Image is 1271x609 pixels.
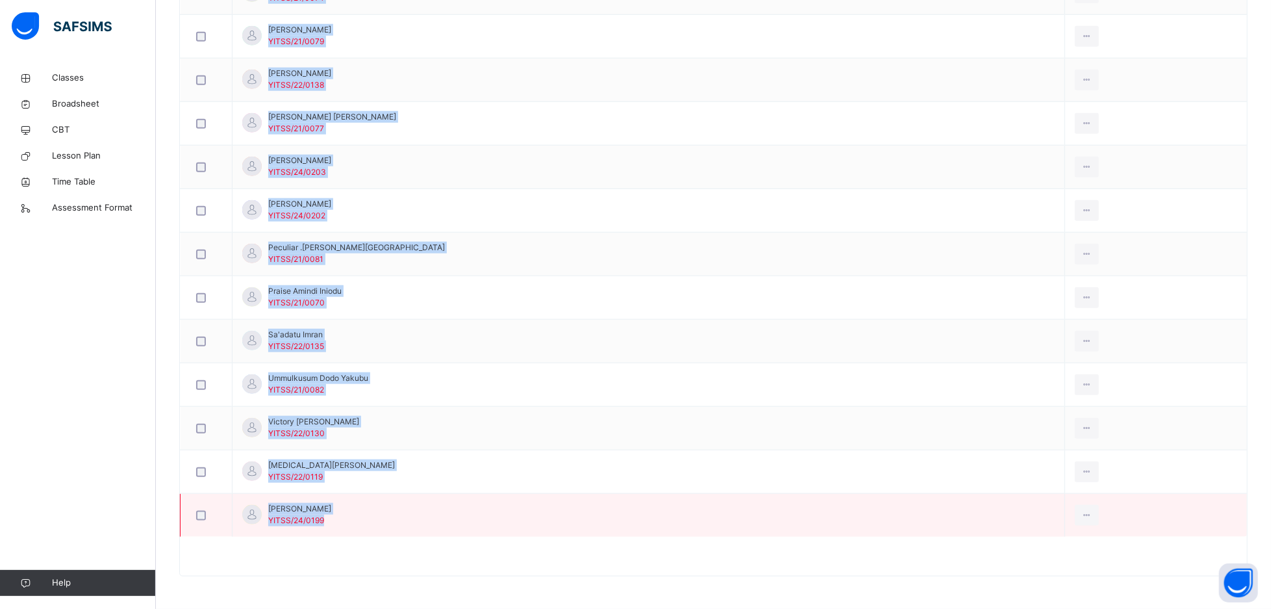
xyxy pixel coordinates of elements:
span: Time Table [52,175,156,188]
span: YITSS/21/0081 [268,254,323,264]
span: YITSS/24/0199 [268,515,324,525]
span: [PERSON_NAME] [268,503,331,515]
span: [PERSON_NAME] [268,68,331,79]
span: Praise Amindi Iniodu [268,285,342,297]
span: Help [52,577,155,590]
span: YITSS/22/0135 [268,341,324,351]
span: [MEDICAL_DATA][PERSON_NAME] [268,460,395,471]
span: [PERSON_NAME] [268,198,331,210]
span: Victory [PERSON_NAME] [268,416,359,428]
span: Ummulkusum Dodo Yakubu [268,372,368,384]
span: YITSS/24/0203 [268,167,326,177]
button: Open asap [1219,564,1258,603]
span: YITSS/21/0079 [268,36,324,46]
span: Assessment Format [52,201,156,214]
span: YITSS/22/0130 [268,428,325,438]
img: safsims [12,12,112,40]
span: YITSS/21/0077 [268,123,324,133]
span: Peculiar .[PERSON_NAME][GEOGRAPHIC_DATA] [268,242,445,253]
span: CBT [52,123,156,136]
span: Lesson Plan [52,149,156,162]
span: Classes [52,71,156,84]
span: Broadsheet [52,97,156,110]
span: YITSS/22/0138 [268,80,324,90]
span: [PERSON_NAME] [268,155,331,166]
span: YITSS/24/0202 [268,211,325,220]
span: [PERSON_NAME] [268,24,331,36]
span: YITSS/21/0082 [268,385,324,395]
span: YITSS/21/0070 [268,298,325,307]
span: YITSS/22/0119 [268,472,323,482]
span: [PERSON_NAME] [PERSON_NAME] [268,111,396,123]
span: Sa'adatu Imran [268,329,324,341]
